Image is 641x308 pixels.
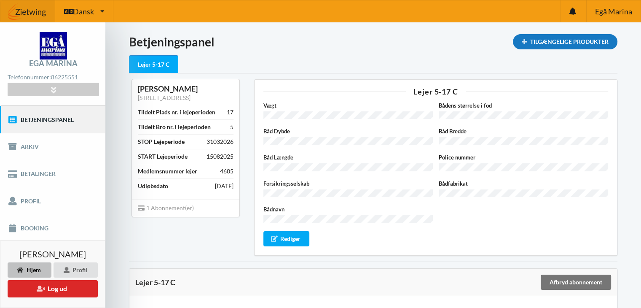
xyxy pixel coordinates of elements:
[138,108,215,116] div: Tildelt Plads nr. i lejeperioden
[439,127,608,135] label: Båd Bredde
[138,182,168,190] div: Udløbsdato
[207,152,233,161] div: 15082025
[227,108,233,116] div: 17
[439,179,608,188] label: Bådfabrikat
[51,73,78,81] strong: 86225551
[138,94,190,101] a: [STREET_ADDRESS]
[138,138,185,146] div: STOP Lejeperiode
[129,34,617,49] h1: Betjeningspanel
[8,72,99,83] div: Telefonnummer:
[8,280,98,297] button: Log ud
[513,34,617,49] div: Tilgængelige Produkter
[541,275,611,290] div: Afbryd abonnement
[595,8,632,15] span: Egå Marina
[138,123,211,131] div: Tildelt Bro nr. i lejeperioden
[263,205,433,213] label: Bådnavn
[40,32,67,59] img: logo
[439,101,608,110] label: Bådens størrelse i fod
[230,123,233,131] div: 5
[263,88,608,95] div: Lejer 5-17 C
[135,278,539,286] div: Lejer 5-17 C
[220,167,233,176] div: 4685
[263,127,433,135] label: Båd Dybde
[263,231,310,246] div: Rediger
[263,101,433,110] label: Vægt
[215,182,233,190] div: [DATE]
[29,59,78,67] div: Egå Marina
[207,138,233,146] div: 31032026
[439,153,608,162] label: Police nummer
[138,152,188,161] div: START Lejeperiode
[19,250,86,258] span: [PERSON_NAME]
[8,262,51,278] div: Hjem
[263,179,433,188] label: Forsikringsselskab
[138,204,194,211] span: 1 Abonnement(er)
[73,8,94,15] span: Dansk
[138,84,233,94] div: [PERSON_NAME]
[54,262,98,278] div: Profil
[263,153,433,162] label: Båd Længde
[138,167,197,176] div: Medlemsnummer lejer
[129,55,178,73] div: Lejer 5-17 C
